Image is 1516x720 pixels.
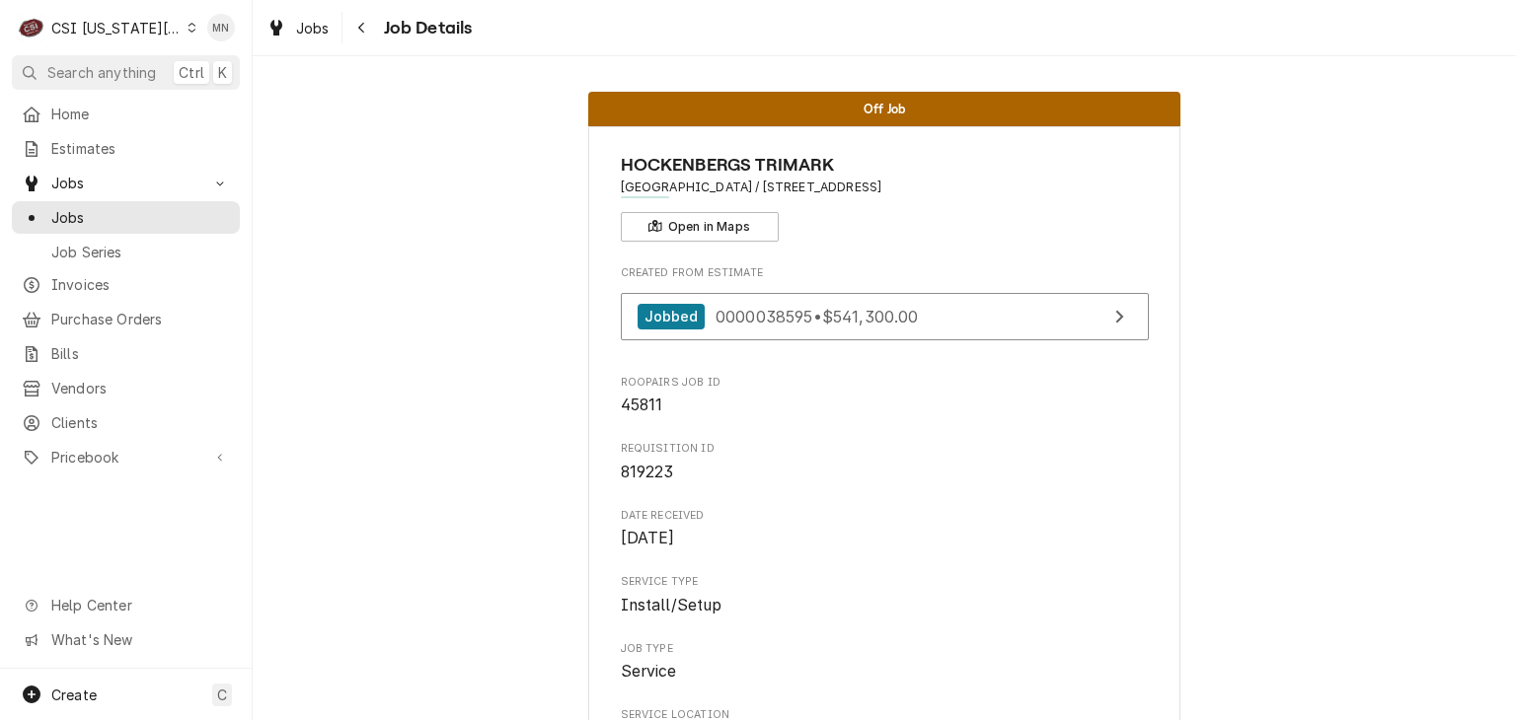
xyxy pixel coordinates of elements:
[18,14,45,41] div: CSI Kansas City's Avatar
[621,662,677,681] span: Service
[51,173,200,193] span: Jobs
[621,508,1149,550] div: Date Received
[12,441,240,473] a: Go to Pricebook
[12,132,240,165] a: Estimates
[51,343,230,364] span: Bills
[588,92,1180,126] div: Status
[217,684,227,705] span: C
[621,463,674,481] span: 819223
[621,441,1149,483] div: Requisition ID
[621,394,1149,417] span: Roopairs Job ID
[51,274,230,295] span: Invoices
[51,104,230,124] span: Home
[12,623,240,656] a: Go to What's New
[47,62,156,83] span: Search anything
[218,62,227,83] span: K
[621,574,1149,616] div: Service Type
[621,152,1149,179] span: Name
[621,508,1149,524] span: Date Received
[12,268,240,301] a: Invoices
[51,18,182,38] div: CSI [US_STATE][GEOGRAPHIC_DATA]
[18,14,45,41] div: C
[621,574,1149,590] span: Service Type
[12,337,240,370] a: Bills
[621,461,1149,484] span: Requisition ID
[12,201,240,234] a: Jobs
[864,103,905,115] span: Off Job
[259,12,338,44] a: Jobs
[621,375,1149,391] span: Roopairs Job ID
[621,265,1149,281] span: Created From Estimate
[51,309,230,329] span: Purchase Orders
[51,595,228,615] span: Help Center
[621,594,1149,617] span: Service Type
[51,378,230,398] span: Vendors
[378,15,473,41] span: Job Details
[621,293,1149,341] a: View Estimate
[621,641,1149,684] div: Job Type
[12,55,240,90] button: Search anythingCtrlK
[12,372,240,404] a: Vendors
[621,212,779,242] button: Open in Maps
[621,179,1149,196] span: Address
[621,375,1149,417] div: Roopairs Job ID
[12,236,240,268] a: Job Series
[179,62,204,83] span: Ctrl
[51,207,230,228] span: Jobs
[621,596,722,614] span: Install/Setup
[621,265,1149,350] div: Created From Estimate
[621,641,1149,657] span: Job Type
[621,152,1149,242] div: Client Information
[621,660,1149,684] span: Job Type
[621,441,1149,457] span: Requisition ID
[12,167,240,199] a: Go to Jobs
[346,12,378,43] button: Navigate back
[12,589,240,621] a: Go to Help Center
[621,396,663,414] span: 45811
[51,138,230,159] span: Estimates
[51,629,228,650] span: What's New
[51,242,230,262] span: Job Series
[207,14,235,41] div: MN
[621,527,1149,550] span: Date Received
[51,412,230,433] span: Clients
[638,304,706,330] div: Jobbed
[12,406,240,439] a: Clients
[296,18,330,38] span: Jobs
[207,14,235,41] div: Melissa Nehls's Avatar
[12,303,240,335] a: Purchase Orders
[716,306,919,325] span: 0000038595 • $541,300.00
[12,98,240,130] a: Home
[51,686,97,703] span: Create
[51,447,200,468] span: Pricebook
[621,529,675,547] span: [DATE]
